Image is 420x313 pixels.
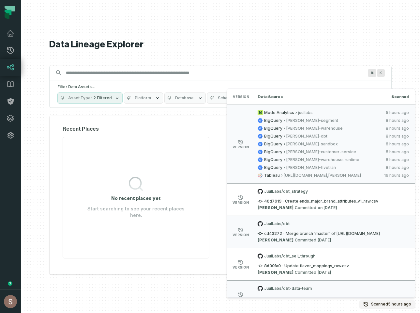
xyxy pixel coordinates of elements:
[49,39,392,50] h1: Data Lineage Explorer
[386,110,409,115] relative-time: Sep 16, 2025, 2:58 PM GMT+3
[286,118,381,123] span: [PERSON_NAME]-segment
[286,157,381,162] span: [PERSON_NAME]-warehouse-runtime
[7,281,13,287] div: Tooltip anchor
[264,126,282,131] span: BigQuery
[284,296,409,301] span: Update field_operations__agile__interactions__reciept_transactions_v1.sql
[258,296,280,301] span: 511b983
[298,110,381,115] span: juullabs
[281,296,282,301] span: ·
[264,157,282,162] span: BigQuery
[233,94,248,99] span: Version
[368,69,376,77] span: Press ⌘ + K to focus the search bar
[258,189,409,194] span: JuulLabs/dbt_strategy
[286,165,381,170] span: [PERSON_NAME]-fivetran
[388,302,411,306] relative-time: Sep 16, 2025, 2:58 PM GMT+3
[359,300,415,308] button: Scanned[DATE] 2:58:42 PM
[386,118,409,123] relative-time: Sep 16, 2025, 12:09 PM GMT+3
[264,134,282,139] span: BigQuery
[318,238,331,243] relative-time: Sep 4, 2025, 10:38 PM GMT+3
[264,173,280,178] span: Tableau
[258,286,409,291] span: JuulLabs/dbt-data-team
[282,263,283,269] span: ·
[232,145,249,149] span: version
[386,149,409,155] relative-time: Sep 16, 2025, 12:09 PM GMT+3
[318,270,331,275] relative-time: Aug 25, 2025, 4:48 PM GMT+3
[264,149,282,155] span: BigQuery
[284,173,380,178] span: [URL][DOMAIN_NAME],[PERSON_NAME]
[258,205,293,210] a: [PERSON_NAME]
[258,270,331,275] p: Committed
[386,141,409,147] relative-time: Sep 16, 2025, 12:09 PM GMT+3
[258,238,331,243] p: Committed
[318,205,337,210] relative-time: Aug 5, 2025, 6:55 PM GMT+3
[286,231,380,236] span: Merge branch 'master' of https://github.com/JuulLabs/dbt
[286,149,381,155] span: [PERSON_NAME]-customer-service
[283,199,284,204] span: ·
[286,134,381,139] span: [PERSON_NAME]-dbt
[258,231,282,236] span: cd43272
[386,134,409,139] relative-time: Sep 16, 2025, 12:09 PM GMT+3
[232,266,249,269] span: version
[264,165,282,170] span: BigQuery
[232,233,249,237] span: version
[258,238,293,243] a: [PERSON_NAME]
[258,254,409,259] span: JuulLabs/dbt_sell_through
[286,141,381,147] span: [PERSON_NAME]-sandbox
[264,110,294,115] span: Mode Analytics
[258,199,281,204] span: 40d7919
[371,301,411,307] p: Scanned
[377,69,385,77] span: Press ⌘ + K to focus the search bar
[258,221,409,226] span: JuulLabs/dbt
[283,231,284,236] span: ·
[384,173,409,178] relative-time: Sep 16, 2025, 4:02 AM GMT+3
[386,126,409,131] relative-time: Sep 16, 2025, 12:09 PM GMT+3
[286,126,381,131] span: [PERSON_NAME]-warehouse
[284,263,349,269] span: Update flavor_mappings_raw.csv
[386,165,409,170] relative-time: Sep 16, 2025, 12:09 PM GMT+3
[264,118,282,123] span: BigQuery
[285,199,378,204] span: Create ends_major_brand_attributes_v1_raw.csv
[258,94,283,99] span: Data Source
[4,295,17,308] img: avatar of Shay Gafniel
[386,157,409,162] relative-time: Sep 16, 2025, 12:09 PM GMT+3
[232,201,249,204] span: version
[391,94,409,99] span: Scanned
[258,270,293,275] a: [PERSON_NAME]
[264,141,282,147] span: BigQuery
[258,205,337,210] p: Committed
[258,263,281,269] span: 8d00fa0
